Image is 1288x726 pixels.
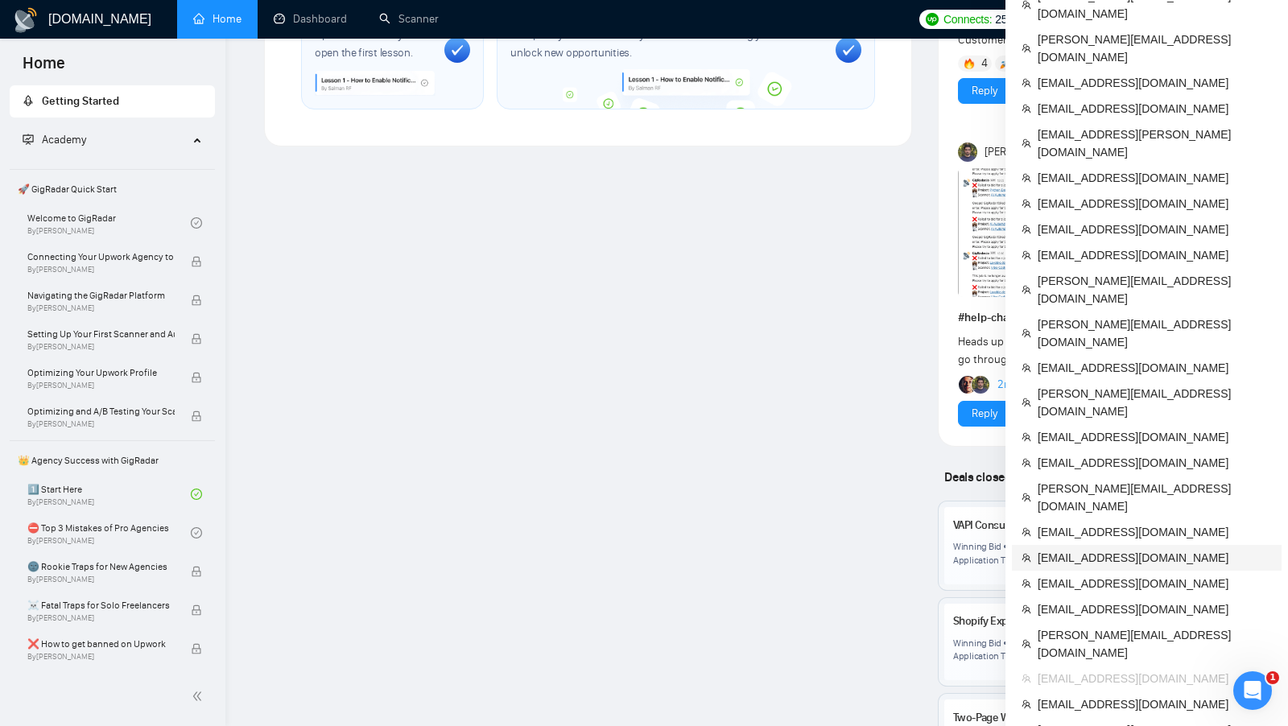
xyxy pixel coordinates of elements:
[1233,671,1272,710] iframe: Intercom live chat
[193,12,242,26] a: homeHome
[1022,285,1031,295] span: team
[981,56,988,72] span: 4
[1038,695,1272,713] span: [EMAIL_ADDRESS][DOMAIN_NAME]
[958,168,1151,297] img: F09CUHBGKGQ-Screenshot%202025-08-26%20at%202.51.20%E2%80%AFpm.png
[27,636,175,652] span: ❌ How to get banned on Upwork
[943,10,992,28] span: Connects:
[953,554,1020,567] div: Application Time
[958,142,977,162] img: Toby Fox-Mason
[1038,31,1272,66] span: [PERSON_NAME][EMAIL_ADDRESS][DOMAIN_NAME]
[11,444,213,476] span: 👑 Agency Success with GigRadar
[27,381,175,390] span: By [PERSON_NAME]
[1022,674,1031,683] span: team
[191,604,202,616] span: lock
[953,637,1001,650] div: Winning Bid
[1022,138,1031,148] span: team
[554,69,818,109] img: academy-bg.png
[1022,699,1031,709] span: team
[23,95,34,106] span: rocket
[938,463,1156,491] span: Deals closed by similar GigRadar users
[23,133,86,146] span: Academy
[1022,493,1031,502] span: team
[1022,363,1031,373] span: team
[1038,549,1272,567] span: [EMAIL_ADDRESS][DOMAIN_NAME]
[27,287,175,303] span: Navigating the GigRadar Platform
[1022,225,1031,234] span: team
[1022,579,1031,588] span: team
[23,134,34,145] span: fund-projection-screen
[1038,246,1272,264] span: [EMAIL_ADDRESS][DOMAIN_NAME]
[10,85,215,118] li: Getting Started
[191,256,202,267] span: lock
[958,401,1011,427] button: Reply
[972,405,997,423] a: Reply
[1022,458,1031,468] span: team
[191,643,202,654] span: lock
[191,566,202,577] span: lock
[191,295,202,306] span: lock
[11,173,213,205] span: 🚀 GigRadar Quick Start
[27,419,175,429] span: By [PERSON_NAME]
[1038,670,1272,687] span: [EMAIL_ADDRESS][DOMAIN_NAME]
[27,559,175,575] span: 🌚 Rookie Traps for New Agencies
[1038,480,1272,515] span: [PERSON_NAME][EMAIL_ADDRESS][DOMAIN_NAME]
[191,372,202,383] span: lock
[27,326,175,342] span: Setting Up Your First Scanner and Auto-Bidder
[953,614,1066,628] a: Shopify Expert Required
[191,489,202,500] span: check-circle
[27,249,175,265] span: Connecting Your Upwork Agency to GigRadar
[274,12,347,26] a: dashboardDashboard
[1022,173,1031,183] span: team
[13,7,39,33] img: logo
[1038,359,1272,377] span: [EMAIL_ADDRESS][DOMAIN_NAME]
[1266,671,1279,684] span: 1
[1022,527,1031,537] span: team
[1022,250,1031,260] span: team
[1022,199,1031,208] span: team
[953,650,1020,662] div: Application Time
[1022,553,1031,563] span: team
[27,597,175,613] span: ☠️ Fatal Traps for Solo Freelancers
[192,688,208,704] span: double-left
[27,652,175,662] span: By [PERSON_NAME]
[191,333,202,344] span: lock
[1038,385,1272,420] span: [PERSON_NAME][EMAIL_ADDRESS][DOMAIN_NAME]
[1022,398,1031,407] span: team
[27,205,191,241] a: Welcome to GigRadarBy[PERSON_NAME]
[1038,600,1272,618] span: [EMAIL_ADDRESS][DOMAIN_NAME]
[1022,328,1031,338] span: team
[27,365,175,381] span: Optimizing Your Upwork Profile
[958,309,1229,327] h1: # help-channel
[191,527,202,538] span: check-circle
[958,335,1224,366] span: Heads up @Korlan @<> I had one proposal in this batch go through, rest were blocked...
[926,13,939,26] img: upwork-logo.png
[1038,169,1272,187] span: [EMAIL_ADDRESS][DOMAIN_NAME]
[1038,195,1272,212] span: [EMAIL_ADDRESS][DOMAIN_NAME]
[953,540,1001,553] div: Winning Bid
[1038,221,1272,238] span: [EMAIL_ADDRESS][DOMAIN_NAME]
[1022,78,1031,88] span: team
[27,515,191,551] a: ⛔ Top 3 Mistakes of Pro AgenciesBy[PERSON_NAME]
[10,52,78,85] span: Home
[191,217,202,229] span: check-circle
[27,342,175,352] span: By [PERSON_NAME]
[27,265,175,274] span: By [PERSON_NAME]
[972,82,997,100] a: Reply
[1038,272,1272,307] span: [PERSON_NAME][EMAIL_ADDRESS][DOMAIN_NAME]
[1038,316,1272,351] span: [PERSON_NAME][EMAIL_ADDRESS][DOMAIN_NAME]
[1022,43,1031,53] span: team
[1038,454,1272,472] span: [EMAIL_ADDRESS][DOMAIN_NAME]
[27,303,175,313] span: By [PERSON_NAME]
[42,94,119,108] span: Getting Started
[1022,432,1031,442] span: team
[379,12,439,26] a: searchScanner
[985,143,1063,161] span: [PERSON_NAME]
[1038,428,1272,446] span: [EMAIL_ADDRESS][DOMAIN_NAME]
[1038,100,1272,118] span: [EMAIL_ADDRESS][DOMAIN_NAME]
[1022,104,1031,113] span: team
[191,410,202,422] span: lock
[1022,639,1031,649] span: team
[27,476,191,512] a: 1️⃣ Start HereBy[PERSON_NAME]
[27,613,175,623] span: By [PERSON_NAME]
[997,377,1036,393] a: 2replies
